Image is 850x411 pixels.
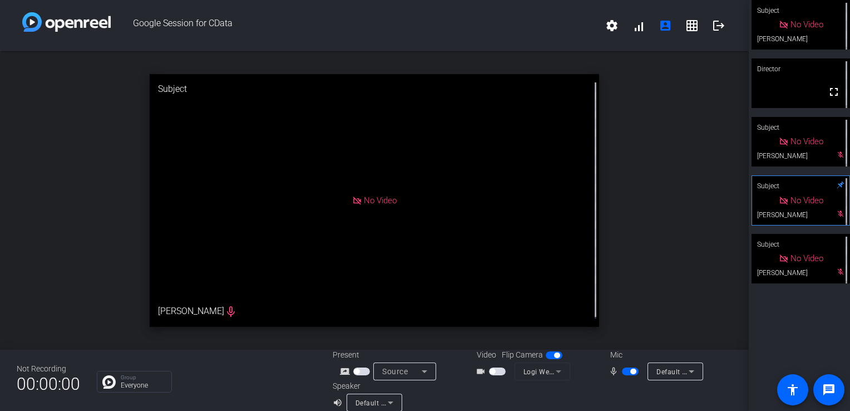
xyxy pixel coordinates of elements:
mat-icon: grid_on [685,19,699,32]
div: Speaker [333,380,399,392]
span: No Video [790,136,823,146]
mat-icon: screen_share_outline [340,365,353,378]
span: Source [382,367,408,376]
div: Present [333,349,444,361]
img: white-gradient.svg [22,12,111,32]
img: Chat Icon [102,375,116,389]
div: Subject [752,175,850,197]
mat-icon: logout [712,19,725,32]
mat-icon: mic_none [609,365,622,378]
span: No Video [790,253,823,263]
mat-icon: volume_up [333,396,346,409]
span: Video [477,349,496,361]
button: signal_cellular_alt [625,12,652,39]
span: 00:00:00 [17,370,80,398]
mat-icon: settings [605,19,619,32]
div: Subject [752,117,850,138]
mat-icon: fullscreen [827,85,841,99]
span: No Video [790,195,823,205]
div: Not Recording [17,363,80,375]
div: Subject [752,234,850,255]
mat-icon: videocam_outline [476,365,489,378]
p: Group [121,375,166,380]
span: Default - Microphone (Logi Webcam C930s ) (046d:091b) [656,367,843,376]
span: Default - Speakers (Insignia USB Audio) (17e9:4320) [355,398,526,407]
span: No Video [790,19,823,30]
mat-icon: accessibility [786,383,799,397]
p: Everyone [121,382,166,389]
span: Google Session for CData [111,12,599,39]
mat-icon: account_box [659,19,672,32]
span: No Video [364,195,397,205]
div: Mic [599,349,710,361]
span: Flip Camera [502,349,543,361]
div: Director [752,58,850,80]
div: Subject [150,74,599,104]
mat-icon: message [822,383,836,397]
